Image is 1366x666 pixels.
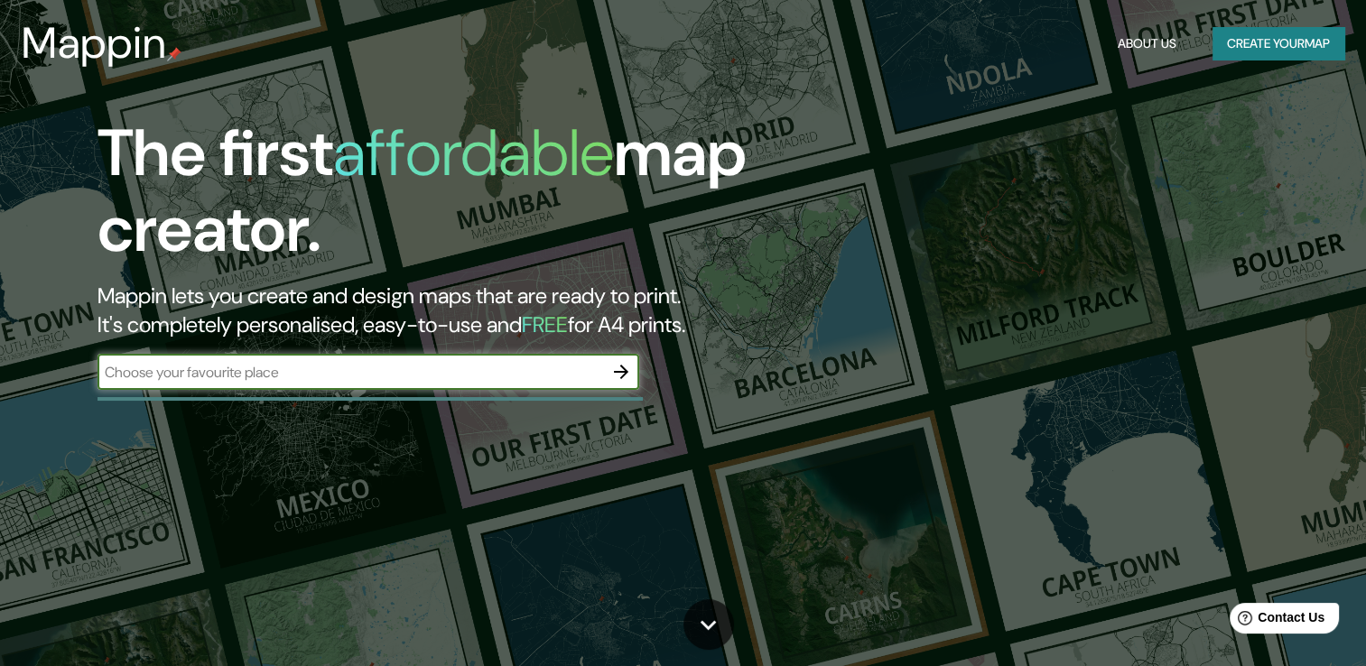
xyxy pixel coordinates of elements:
[333,111,614,195] h1: affordable
[1213,27,1344,60] button: Create yourmap
[22,18,167,69] h3: Mappin
[1205,596,1346,646] iframe: Help widget launcher
[98,282,781,339] h2: Mappin lets you create and design maps that are ready to print. It's completely personalised, eas...
[167,47,181,61] img: mappin-pin
[98,116,781,282] h1: The first map creator.
[98,362,603,383] input: Choose your favourite place
[1110,27,1184,60] button: About Us
[522,310,568,338] h5: FREE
